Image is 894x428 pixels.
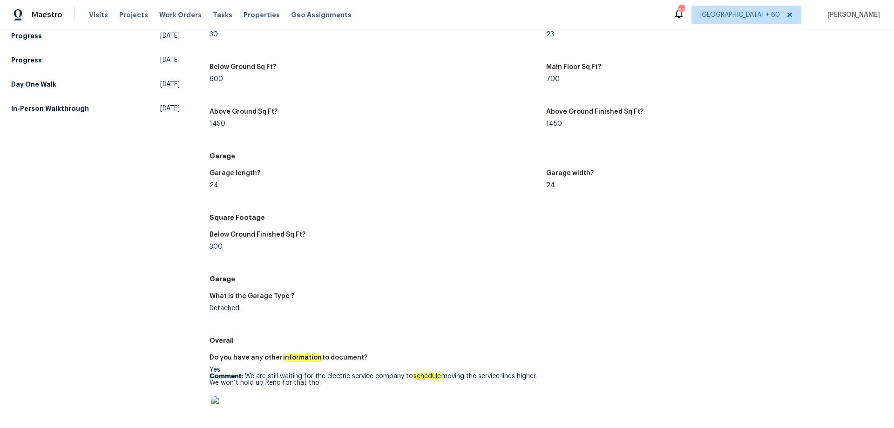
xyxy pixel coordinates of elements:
[119,10,148,20] span: Projects
[160,31,180,41] span: [DATE]
[210,109,278,115] h5: Above Ground Sq Ft?
[678,6,684,15] div: 673
[11,52,180,68] a: Progress[DATE]
[160,80,180,89] span: [DATE]
[291,10,352,20] span: Geo Assignments
[210,354,367,361] h5: Do you have any other to document?
[546,182,875,189] div: 24
[210,213,883,222] h5: Square Footage
[546,121,875,127] div: 1450
[210,231,305,238] h5: Below Ground Finished Sq Ft?
[210,373,539,386] p: We are still waiting for the electric service company to moving the service lines higher. We won’...
[210,182,539,189] div: 24
[210,305,539,312] div: Detached
[283,354,322,361] em: information
[11,27,180,44] a: Progress[DATE]
[11,76,180,93] a: Day One Walk[DATE]
[413,373,441,380] em: schedule
[159,10,202,20] span: Work Orders
[824,10,880,20] span: [PERSON_NAME]
[210,336,883,345] h5: Overall
[11,80,56,89] h5: Day One Walk
[213,12,232,18] span: Tasks
[210,274,883,284] h5: Garage
[89,10,108,20] span: Visits
[11,100,180,117] a: In-Person Walkthrough[DATE]
[210,244,539,250] div: 300
[546,31,875,38] div: 23
[210,76,539,82] div: 600
[160,55,180,65] span: [DATE]
[11,55,42,65] h5: Progress
[11,31,42,41] h5: Progress
[210,31,539,38] div: 30
[546,64,601,70] h5: Main Floor Sq Ft?
[11,104,89,113] h5: In-Person Walkthrough
[210,170,260,177] h5: Garage length?
[699,10,780,20] span: [GEOGRAPHIC_DATA] + 60
[546,76,875,82] div: 700
[210,64,276,70] h5: Below Ground Sq Ft?
[32,10,62,20] span: Maestro
[160,104,180,113] span: [DATE]
[546,109,643,115] h5: Above Ground Finished Sq Ft?
[210,151,883,161] h5: Garage
[210,373,243,380] b: Comment:
[244,10,280,20] span: Properties
[546,170,594,177] h5: Garage width?
[210,121,539,127] div: 1450
[210,293,294,299] h5: What is the Garage Type ?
